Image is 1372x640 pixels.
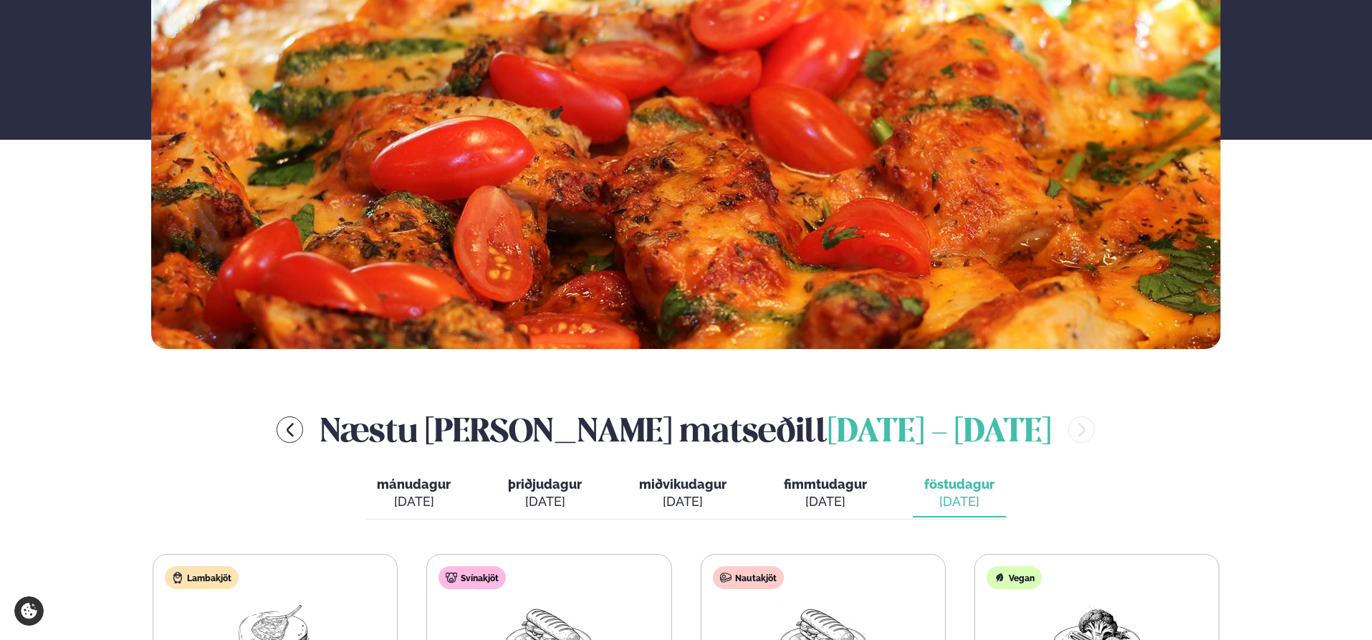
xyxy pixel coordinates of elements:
button: menu-btn-left [277,416,303,443]
span: mánudagur [377,477,451,492]
button: þriðjudagur [DATE] [496,470,593,517]
div: [DATE] [508,493,582,510]
button: mánudagur [DATE] [365,470,462,517]
span: föstudagur [924,477,994,492]
button: fimmtudagur [DATE] [772,470,878,517]
div: Lambakjöt [165,566,239,589]
span: miðvikudagur [639,477,726,492]
a: Cookie settings [14,596,44,626]
div: Nautakjöt [713,566,784,589]
div: [DATE] [377,493,451,510]
button: föstudagur [DATE] [913,470,1006,517]
span: fimmtudagur [784,477,867,492]
img: beef.svg [720,572,731,583]
div: [DATE] [639,493,726,510]
img: Lamb.svg [172,572,183,583]
div: Vegan [987,566,1042,589]
span: þriðjudagur [508,477,582,492]
div: Svínakjöt [438,566,506,589]
span: [DATE] - [DATE] [827,417,1051,449]
div: [DATE] [924,493,994,510]
img: Vegan.svg [994,572,1005,583]
button: menu-btn-right [1068,416,1095,443]
div: [DATE] [784,493,867,510]
button: miðvikudagur [DATE] [628,470,738,517]
img: pork.svg [446,572,457,583]
h2: Næstu [PERSON_NAME] matseðill [320,406,1051,453]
